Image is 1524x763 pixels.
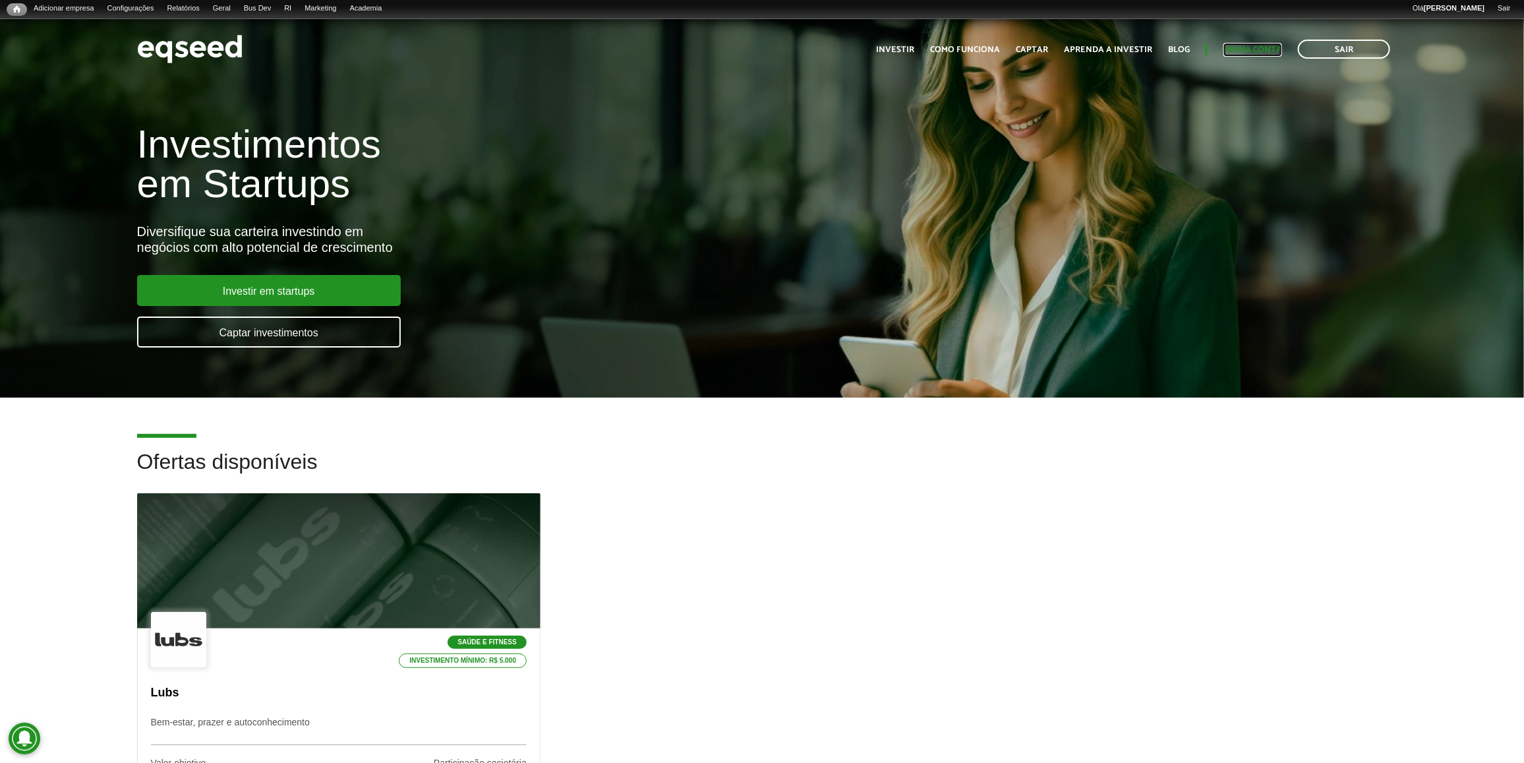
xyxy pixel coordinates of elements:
[137,125,879,204] h1: Investimentos em Startups
[137,317,401,348] a: Captar investimentos
[876,46,914,54] a: Investir
[1406,3,1491,14] a: Olá[PERSON_NAME]
[1168,46,1190,54] a: Blog
[298,3,343,14] a: Marketing
[206,3,237,14] a: Geral
[1491,3,1517,14] a: Sair
[237,3,278,14] a: Bus Dev
[137,32,243,67] img: EqSeed
[160,3,206,14] a: Relatórios
[343,3,389,14] a: Academia
[278,3,298,14] a: RI
[1424,4,1484,12] strong: [PERSON_NAME]
[1064,46,1152,54] a: Aprenda a investir
[151,686,527,700] p: Lubs
[151,717,527,745] p: Bem-estar, prazer e autoconhecimento
[27,3,101,14] a: Adicionar empresa
[1298,40,1390,59] a: Sair
[930,46,1000,54] a: Como funciona
[1223,46,1282,54] a: Minha conta
[399,654,527,668] p: Investimento mínimo: R$ 5.000
[1016,46,1048,54] a: Captar
[101,3,161,14] a: Configurações
[7,3,27,16] a: Início
[13,5,20,14] span: Início
[448,636,526,649] p: Saúde e Fitness
[137,450,1388,493] h2: Ofertas disponíveis
[137,275,401,306] a: Investir em startups
[137,224,879,255] div: Diversifique sua carteira investindo em negócios com alto potencial de crescimento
